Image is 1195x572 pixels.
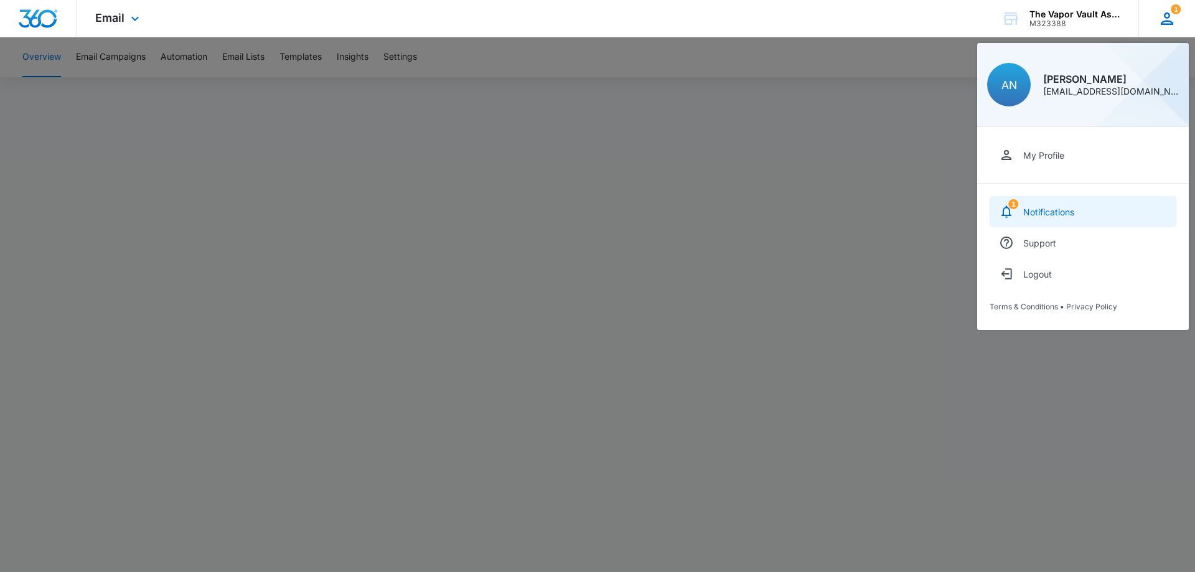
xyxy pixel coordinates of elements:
div: Support [1023,238,1056,248]
div: [EMAIL_ADDRESS][DOMAIN_NAME] [1043,87,1179,96]
div: • [990,302,1176,311]
a: Privacy Policy [1066,302,1117,311]
div: notifications count [1008,199,1018,209]
span: 1 [1008,199,1018,209]
div: My Profile [1023,150,1064,161]
div: Notifications [1023,207,1074,217]
div: account id [1029,19,1120,28]
button: Logout [990,258,1176,289]
a: Support [990,227,1176,258]
div: account name [1029,9,1120,19]
span: 1 [1171,4,1181,14]
div: [PERSON_NAME] [1043,74,1179,84]
span: AN [1001,78,1017,91]
div: notifications count [1171,4,1181,14]
div: Logout [1023,269,1052,279]
span: Email [95,11,124,24]
a: Terms & Conditions [990,302,1058,311]
a: notifications countNotifications [990,196,1176,227]
a: My Profile [990,139,1176,171]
